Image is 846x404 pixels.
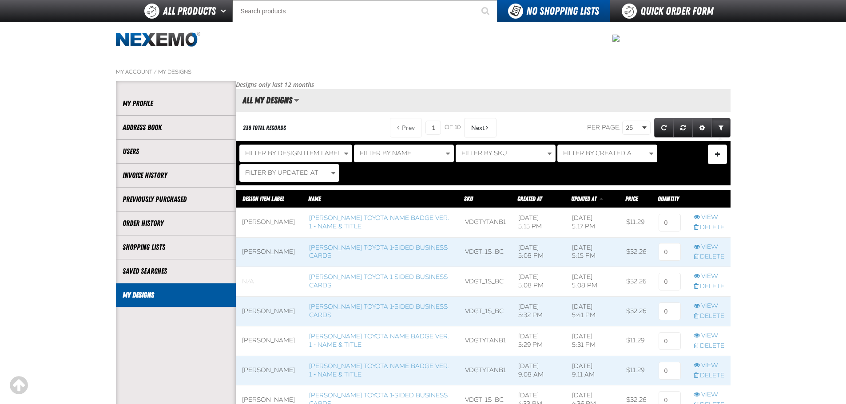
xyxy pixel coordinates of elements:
a: My Designs [123,290,229,300]
td: [PERSON_NAME] [236,356,303,385]
a: Delete row action [694,312,724,321]
a: [PERSON_NAME] Toyota 1-sided Business Cards [309,273,448,289]
td: Blank [236,267,303,297]
td: [DATE] 9:08 AM [512,356,566,385]
td: [DATE] 5:08 PM [512,237,566,267]
div: 236 total records [243,124,286,132]
td: $32.26 [620,267,652,297]
a: Delete row action [694,253,724,261]
td: [PERSON_NAME] [236,208,303,237]
td: [DATE] 5:08 PM [512,267,566,297]
a: [PERSON_NAME] Toyota 1-sided Business Cards [309,244,448,260]
a: [PERSON_NAME] Toyota Name Badge Ver. 1 - Name & Title [309,333,449,349]
a: My Account [116,68,152,75]
a: Reset grid action [673,118,693,137]
a: My Profile [123,98,229,109]
a: Created At [517,195,542,202]
a: View row action [694,391,724,399]
th: Row actions [687,190,731,208]
span: No Shopping Lists [526,5,599,17]
td: [DATE] 5:15 PM [566,237,620,267]
td: VDGTYTANB1 [459,208,512,237]
span: Next Page [471,124,485,131]
button: Expand or Collapse Filter Management drop-down [708,145,727,164]
a: Expand or Collapse Grid Filters [711,118,731,137]
a: My Designs [158,68,191,75]
td: [DATE] 9:11 AM [566,356,620,385]
td: $32.26 [620,297,652,326]
td: [PERSON_NAME] [236,297,303,326]
a: [PERSON_NAME] Toyota 1-sided Business Cards [309,303,448,319]
a: Order History [123,218,229,228]
h2: All My Designs [236,95,292,105]
td: [DATE] 5:29 PM [512,326,566,356]
a: View row action [694,213,724,222]
span: / [154,68,157,75]
a: Users [123,146,229,157]
a: View row action [694,243,724,251]
a: Shopping Lists [123,242,229,252]
input: 0 [659,332,681,350]
a: Name [308,195,321,202]
button: Filter By Name [354,145,454,162]
a: Expand or Collapse Grid Settings [692,118,712,137]
a: Previously Purchased [123,194,229,204]
button: Next Page [464,118,496,137]
input: 0 [659,273,681,290]
a: Invoice History [123,170,229,180]
td: VDGT_1S_BC [459,297,512,326]
button: Manage grid views. Current view is All My Designs [294,93,299,108]
a: View row action [694,302,724,310]
span: Manage Filters [715,154,720,157]
td: $32.26 [620,237,652,267]
span: 25 [626,123,640,133]
a: View row action [694,272,724,281]
img: 2478c7e4e0811ca5ea97a8c95d68d55a.jpeg [612,35,620,42]
td: [PERSON_NAME] [236,326,303,356]
td: [DATE] 5:41 PM [566,297,620,326]
a: Delete row action [694,282,724,291]
span: Per page: [587,124,621,131]
span: SKU [464,195,473,202]
td: VDGT_1S_BC [459,267,512,297]
img: Nexemo logo [116,32,200,47]
td: $11.29 [620,326,652,356]
button: Filter By Design Item Label [239,145,352,162]
p: Designs only last 12 months [236,81,731,89]
span: Filter By Updated At [245,169,318,177]
a: Delete row action [694,372,724,380]
a: [PERSON_NAME] Toyota Name Badge Ver. 1 - Name & Title [309,362,449,378]
span: Filter By Created At [563,149,635,157]
td: [DATE] 5:15 PM [512,208,566,237]
td: [PERSON_NAME] [236,237,303,267]
span: Filter By Design Item Label [245,149,341,157]
a: Refresh grid action [654,118,674,137]
a: Saved Searches [123,266,229,276]
td: [DATE] 5:31 PM [566,326,620,356]
span: Updated At [571,195,596,202]
input: 0 [659,214,681,231]
a: View row action [694,332,724,340]
td: $11.29 [620,208,652,237]
span: of 10 [445,124,461,132]
button: Filter By Created At [557,145,657,162]
span: Filter By SKU [461,149,507,157]
a: View row action [694,361,724,370]
td: VDGTYTANB1 [459,356,512,385]
a: Delete row action [694,224,724,232]
input: Current page number [425,121,441,135]
input: 0 [659,362,681,380]
td: [DATE] 5:17 PM [566,208,620,237]
td: VDGTYTANB1 [459,326,512,356]
a: Design Item Label [242,195,284,202]
nav: Breadcrumbs [116,68,731,75]
div: Scroll to the top [9,376,28,395]
td: [DATE] 5:08 PM [566,267,620,297]
span: All Products [163,3,216,19]
input: 0 [659,302,681,320]
a: Home [116,32,200,47]
span: Quantity [658,195,679,202]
